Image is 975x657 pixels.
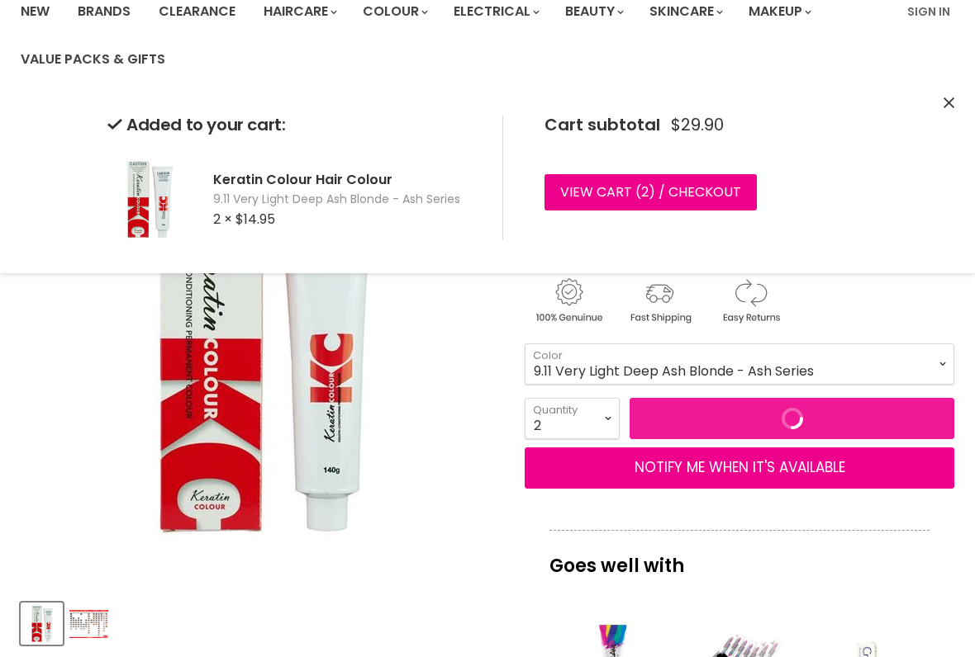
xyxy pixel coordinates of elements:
div: Keratin Colour Hair Colour image. Click or Scroll to Zoom. [21,106,502,587]
button: Keratin Colour Hair Colour [21,603,63,645]
a: View cart (2) / Checkout [545,174,757,210]
span: 2 × [213,210,232,229]
p: Goes well with [549,530,930,584]
a: Value Packs & Gifts [8,42,178,77]
img: Keratin Colour Hair Colour [22,604,61,643]
span: 2 [641,182,649,201]
select: Quantity [525,398,620,439]
h2: Added to your cart: [107,116,476,135]
span: Cart subtotal [545,113,660,136]
span: $29.90 [671,116,724,135]
img: genuine.gif [525,276,612,326]
button: NOTIFY ME WHEN IT'S AVAILABLE [525,447,954,489]
img: Keratin Colour Hair Colour [69,610,108,637]
div: Product thumbnails [18,598,504,645]
button: Keratin Colour Hair Colour [68,603,110,645]
img: returns.gif [706,276,794,326]
img: Keratin Colour Hair Colour [107,158,190,240]
button: Close [944,95,954,112]
img: Keratin Colour Hair Colour [63,148,459,544]
img: shipping.gif [616,276,703,326]
h2: Keratin Colour Hair Colour [213,171,476,188]
span: $14.95 [235,210,275,229]
span: 9.11 Very Light Deep Ash Blonde - Ash Series [213,191,476,208]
